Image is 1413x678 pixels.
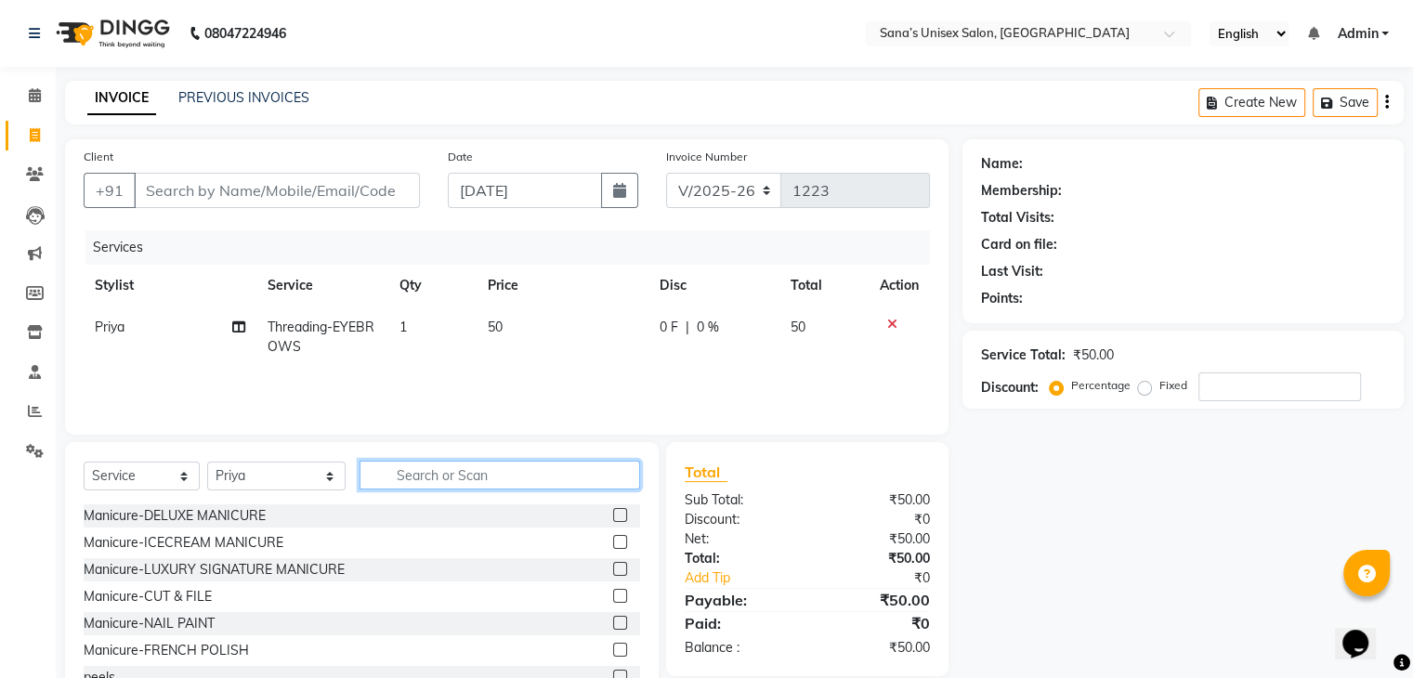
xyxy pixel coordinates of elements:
[981,378,1039,398] div: Discount:
[830,568,943,588] div: ₹0
[1335,604,1394,659] iframe: chat widget
[84,533,283,553] div: Manicure-ICECREAM MANICURE
[807,638,944,658] div: ₹50.00
[477,265,648,306] th: Price
[256,265,388,306] th: Service
[869,265,930,306] th: Action
[981,262,1043,281] div: Last Visit:
[671,529,807,549] div: Net:
[84,560,345,580] div: Manicure-LUXURY SIGNATURE MANICURE
[47,7,175,59] img: logo
[84,641,249,660] div: Manicure-FRENCH POLISH
[791,319,805,335] span: 50
[671,589,807,611] div: Payable:
[671,490,807,510] div: Sub Total:
[1198,88,1305,117] button: Create New
[666,149,747,165] label: Invoice Number
[178,89,309,106] a: PREVIOUS INVOICES
[685,463,727,482] span: Total
[671,510,807,529] div: Discount:
[981,181,1062,201] div: Membership:
[388,265,477,306] th: Qty
[1337,24,1378,44] span: Admin
[84,173,136,208] button: +91
[671,568,830,588] a: Add Tip
[84,614,215,633] div: Manicure-NAIL PAINT
[84,265,256,306] th: Stylist
[807,510,944,529] div: ₹0
[779,265,869,306] th: Total
[648,265,779,306] th: Disc
[1073,346,1114,365] div: ₹50.00
[981,289,1023,308] div: Points:
[697,318,719,337] span: 0 %
[488,319,503,335] span: 50
[1071,377,1131,394] label: Percentage
[95,319,124,335] span: Priya
[660,318,678,337] span: 0 F
[807,549,944,568] div: ₹50.00
[360,461,639,489] input: Search or Scan
[807,529,944,549] div: ₹50.00
[448,149,473,165] label: Date
[84,506,266,526] div: Manicure-DELUXE MANICURE
[981,154,1023,174] div: Name:
[1159,377,1187,394] label: Fixed
[134,173,420,208] input: Search by Name/Mobile/Email/Code
[671,612,807,634] div: Paid:
[85,230,944,265] div: Services
[981,235,1057,254] div: Card on file:
[686,318,689,337] span: |
[84,149,113,165] label: Client
[981,208,1054,228] div: Total Visits:
[671,549,807,568] div: Total:
[1313,88,1378,117] button: Save
[807,612,944,634] div: ₹0
[981,346,1066,365] div: Service Total:
[87,82,156,115] a: INVOICE
[84,587,212,606] div: Manicure-CUT & FILE
[671,638,807,658] div: Balance :
[807,490,944,510] div: ₹50.00
[807,589,944,611] div: ₹50.00
[268,319,374,355] span: Threading-EYEBROWS
[204,7,286,59] b: 08047224946
[399,319,407,335] span: 1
